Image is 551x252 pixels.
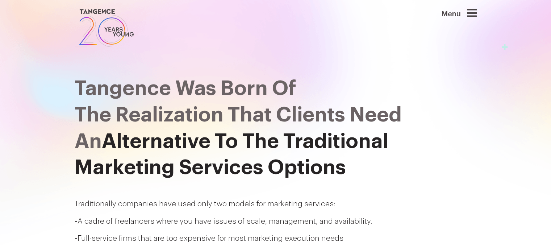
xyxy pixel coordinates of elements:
[75,216,477,227] p: A cadre of freelancers where you have issues of scale, management, and availability.
[75,75,477,181] h2: Alternative To The Traditional Marketing Services Options
[75,78,402,152] span: Tangence Was Born Of the realization that clients need an
[75,198,477,210] p: Traditionally companies have used only two models for marketing services:
[75,218,78,225] span: -
[75,235,78,242] span: -
[75,7,135,49] img: logo SVG
[75,233,477,244] p: Full-service firms that are too expensive for most marketing execution needs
